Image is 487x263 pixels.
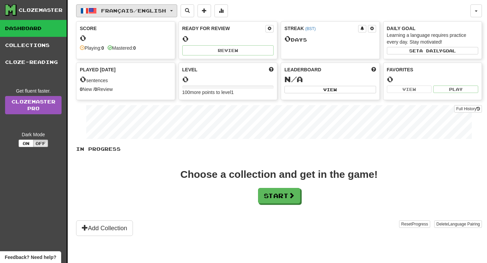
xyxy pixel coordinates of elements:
[387,86,432,93] button: View
[133,45,136,51] strong: 0
[19,7,63,14] div: Clozemaster
[5,131,62,138] div: Dark Mode
[305,26,316,31] a: (BST)
[80,34,171,42] div: 0
[95,87,97,92] strong: 0
[181,4,194,17] button: Search sentences
[214,4,228,17] button: More stats
[5,88,62,94] div: Get fluent faster.
[434,220,482,228] button: DeleteLanguage Pairing
[80,66,116,73] span: Played [DATE]
[454,105,482,113] button: Full History
[80,87,83,92] strong: 0
[284,34,376,43] div: Day s
[76,146,482,152] p: In Progress
[258,188,300,204] button: Start
[387,25,479,32] div: Daily Goal
[19,140,33,147] button: On
[284,74,303,84] span: N/A
[387,47,479,54] button: Seta dailygoal
[387,66,479,73] div: Favorites
[80,75,171,84] div: sentences
[80,74,86,84] span: 0
[284,34,291,43] span: 0
[433,86,478,93] button: Play
[80,25,171,32] div: Score
[180,169,377,180] div: Choose a collection and get in the game!
[284,86,376,93] button: View
[80,86,171,93] div: New / Review
[387,75,479,83] div: 0
[412,222,428,226] span: Progress
[182,66,198,73] span: Level
[387,32,479,45] div: Learning a language requires practice every day. Stay motivated!
[33,140,48,147] button: Off
[76,220,133,236] button: Add Collection
[101,45,104,51] strong: 0
[448,222,480,226] span: Language Pairing
[80,45,104,51] div: Playing:
[182,25,266,32] div: Ready for Review
[419,48,442,53] span: a daily
[284,66,321,73] span: Leaderboard
[101,8,166,14] span: Français / English
[269,66,274,73] span: Score more points to level up
[76,4,177,17] button: Français/English
[284,25,358,32] div: Streak
[182,45,274,55] button: Review
[182,75,274,83] div: 0
[399,220,430,228] button: ResetProgress
[371,66,376,73] span: This week in points, UTC
[182,34,274,43] div: 0
[5,96,62,114] a: ClozemasterPro
[182,89,274,96] div: 100 more points to level 1
[108,45,136,51] div: Mastered:
[198,4,211,17] button: Add sentence to collection
[5,254,56,261] span: Open feedback widget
